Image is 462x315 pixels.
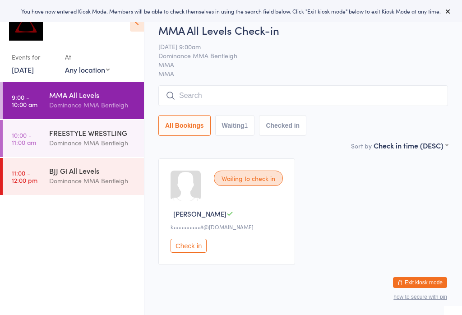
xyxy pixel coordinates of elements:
time: 9:00 - 10:00 am [12,93,37,108]
div: Dominance MMA Bentleigh [49,176,136,186]
button: Check in [171,239,207,253]
h2: MMA All Levels Check-in [158,23,448,37]
div: MMA All Levels [49,90,136,100]
div: Dominance MMA Bentleigh [49,100,136,110]
img: Dominance MMA Bentleigh [9,7,43,41]
time: 11:00 - 12:00 pm [12,169,37,184]
input: Search [158,85,448,106]
div: Check in time (DESC) [374,140,448,150]
span: MMA [158,60,434,69]
div: 1 [245,122,248,129]
div: BJJ Gi All Levels [49,166,136,176]
a: 10:00 -11:00 amFREESTYLE WRESTLINGDominance MMA Bentleigh [3,120,144,157]
button: Checked in [259,115,306,136]
a: 11:00 -12:00 pmBJJ Gi All LevelsDominance MMA Bentleigh [3,158,144,195]
div: Events for [12,50,56,65]
span: MMA [158,69,448,78]
div: Waiting to check in [214,171,283,186]
div: You have now entered Kiosk Mode. Members will be able to check themselves in using the search fie... [14,7,448,15]
label: Sort by [351,141,372,150]
div: Dominance MMA Bentleigh [49,138,136,148]
button: Waiting1 [215,115,255,136]
div: Any location [65,65,110,74]
button: All Bookings [158,115,211,136]
a: 9:00 -10:00 amMMA All LevelsDominance MMA Bentleigh [3,82,144,119]
div: At [65,50,110,65]
div: k••••••••••8@[DOMAIN_NAME] [171,223,286,231]
span: Dominance MMA Bentleigh [158,51,434,60]
div: FREESTYLE WRESTLING [49,128,136,138]
time: 10:00 - 11:00 am [12,131,36,146]
button: Exit kiosk mode [393,277,447,288]
span: [DATE] 9:00am [158,42,434,51]
button: how to secure with pin [393,294,447,300]
span: [PERSON_NAME] [173,209,226,218]
a: [DATE] [12,65,34,74]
